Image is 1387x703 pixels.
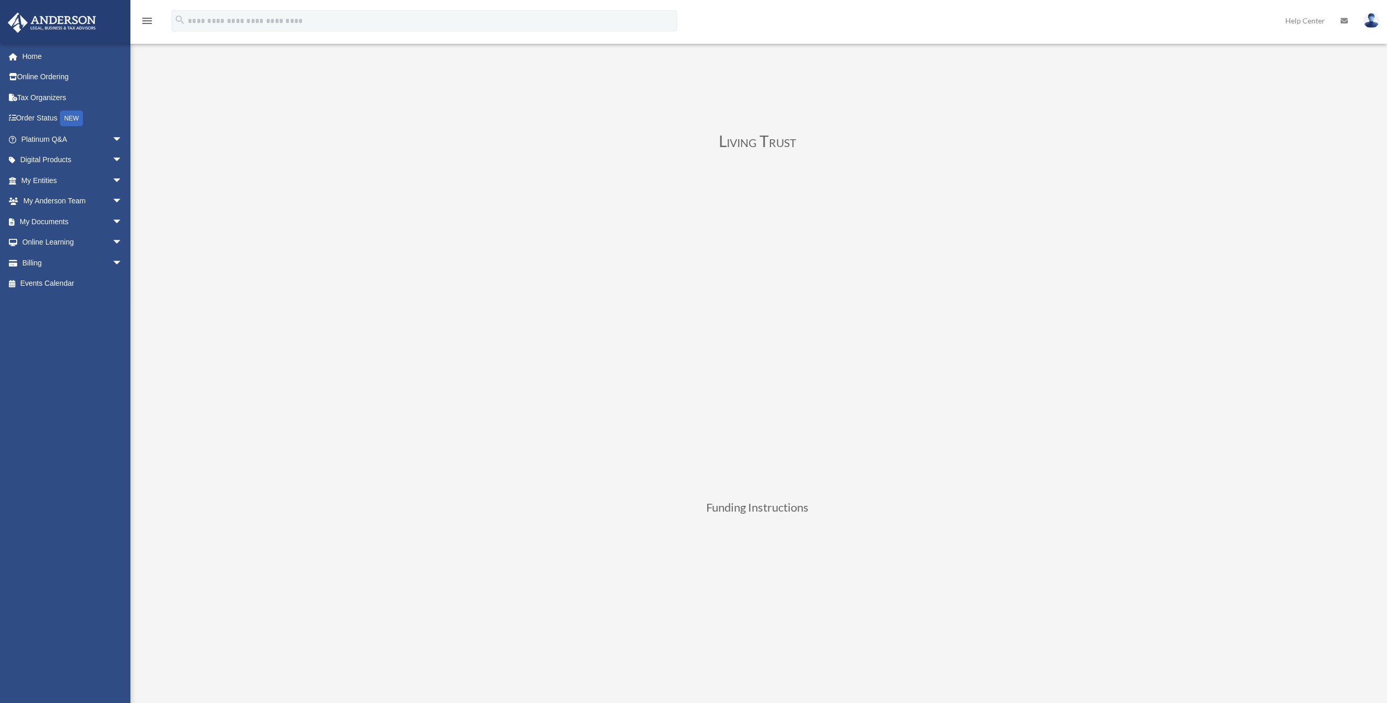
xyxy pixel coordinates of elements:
[7,87,138,108] a: Tax Organizers
[7,273,138,294] a: Events Calendar
[112,252,133,274] span: arrow_drop_down
[7,108,138,129] a: Order StatusNEW
[7,129,138,150] a: Platinum Q&Aarrow_drop_down
[7,150,138,171] a: Digital Productsarrow_drop_down
[174,14,186,26] i: search
[476,169,1039,486] iframe: Living Trust Binder Review
[112,191,133,212] span: arrow_drop_down
[5,13,99,33] img: Anderson Advisors Platinum Portal
[112,150,133,171] span: arrow_drop_down
[112,232,133,253] span: arrow_drop_down
[7,252,138,273] a: Billingarrow_drop_down
[141,15,153,27] i: menu
[476,502,1039,518] h3: Funding Instructions
[476,133,1039,154] h3: Living Trust
[7,211,138,232] a: My Documentsarrow_drop_down
[7,232,138,253] a: Online Learningarrow_drop_down
[112,170,133,191] span: arrow_drop_down
[7,67,138,88] a: Online Ordering
[112,129,133,150] span: arrow_drop_down
[141,18,153,27] a: menu
[1364,13,1379,28] img: User Pic
[60,111,83,126] div: NEW
[7,46,138,67] a: Home
[7,170,138,191] a: My Entitiesarrow_drop_down
[7,191,138,212] a: My Anderson Teamarrow_drop_down
[112,211,133,233] span: arrow_drop_down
